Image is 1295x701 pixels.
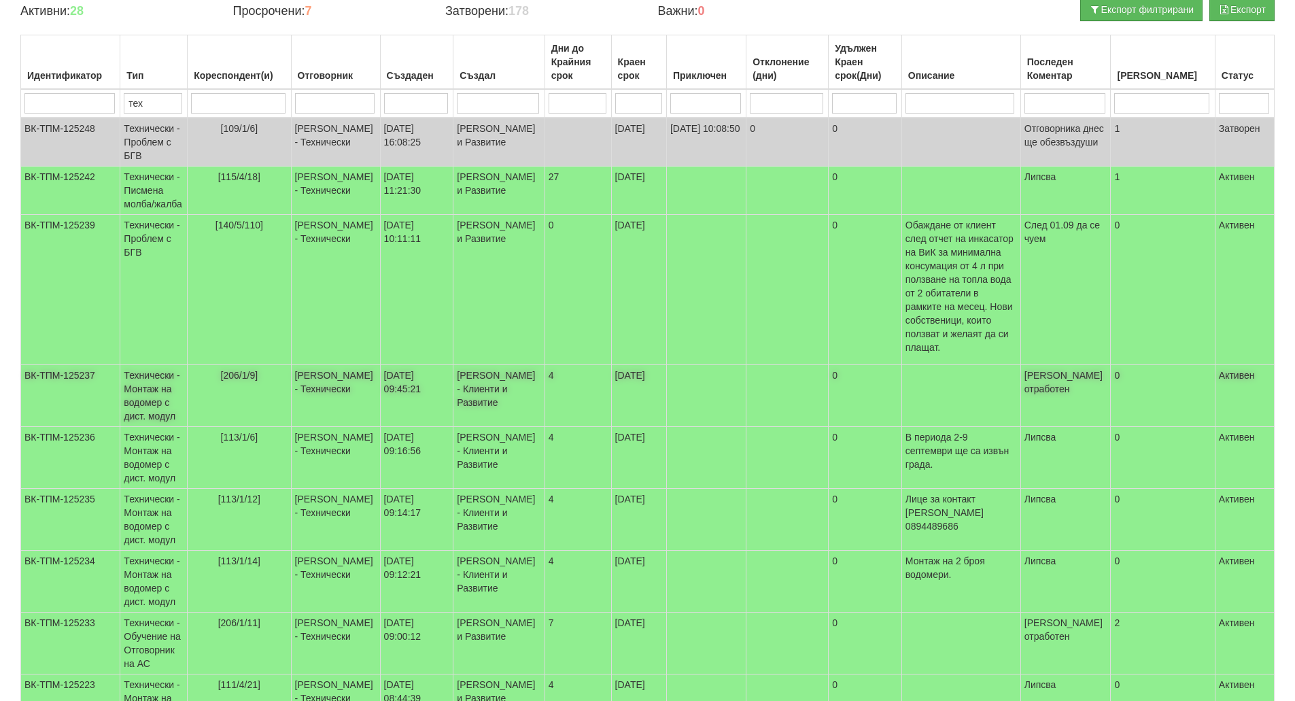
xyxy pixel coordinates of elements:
[21,118,120,167] td: ВК-ТПМ-125248
[218,555,260,566] span: [113/1/14]
[1111,551,1215,613] td: 0
[221,123,258,134] span: [109/1/6]
[453,427,545,489] td: [PERSON_NAME] - Клиенти и Развитие
[611,167,666,215] td: [DATE]
[380,613,453,674] td: [DATE] 09:00:12
[120,489,188,551] td: Технически - Монтаж на водомер с дист. модул
[545,35,611,90] th: Дни до Крайния срок: No sort applied, activate to apply an ascending sort
[829,35,902,90] th: Удължен Краен срок(Дни): No sort applied, activate to apply an ascending sort
[1114,66,1211,85] div: [PERSON_NAME]
[611,215,666,365] td: [DATE]
[829,365,902,427] td: 0
[1024,494,1056,505] span: Липсва
[445,5,637,18] h4: Затворени:
[1024,679,1056,690] span: Липсва
[124,66,184,85] div: Тип
[1111,215,1215,365] td: 0
[1024,617,1103,642] span: [PERSON_NAME] отработен
[380,551,453,613] td: [DATE] 09:12:21
[1215,35,1274,90] th: Статус: No sort applied, activate to apply an ascending sort
[453,489,545,551] td: [PERSON_NAME] - Клиенти и Развитие
[221,432,258,443] span: [113/1/6]
[120,427,188,489] td: Технически - Монтаж на водомер с дист. модул
[291,489,380,551] td: [PERSON_NAME] - Технически
[829,551,902,613] td: 0
[1215,613,1274,674] td: Активен
[380,35,453,90] th: Създаден: No sort applied, activate to apply an ascending sort
[291,551,380,613] td: [PERSON_NAME] - Технически
[218,617,260,628] span: [206/1/11]
[1111,427,1215,489] td: 0
[1111,489,1215,551] td: 0
[829,167,902,215] td: 0
[905,430,1017,471] p: В периода 2-9 септември ще са извън града.
[120,613,188,674] td: Технически - Обучение на Отговорник на АС
[120,35,188,90] th: Тип: No sort applied, activate to apply an ascending sort
[291,365,380,427] td: [PERSON_NAME] - Технически
[611,489,666,551] td: [DATE]
[453,551,545,613] td: [PERSON_NAME] - Клиенти и Развитие
[188,35,291,90] th: Кореспондент(и): No sort applied, activate to apply an ascending sort
[453,215,545,365] td: [PERSON_NAME] и Развитие
[750,52,825,85] div: Отклонение (дни)
[670,66,742,85] div: Приключен
[611,551,666,613] td: [DATE]
[120,551,188,613] td: Технически - Монтаж на водомер с дист. модул
[291,167,380,215] td: [PERSON_NAME] - Технически
[291,427,380,489] td: [PERSON_NAME] - Технически
[1111,613,1215,674] td: 2
[549,171,559,182] span: 27
[120,118,188,167] td: Технически - Проблем с БГВ
[21,427,120,489] td: ВК-ТПМ-125236
[1215,365,1274,427] td: Активен
[218,171,260,182] span: [115/4/18]
[1024,171,1056,182] span: Липсва
[657,5,849,18] h4: Важни:
[215,220,263,230] span: [140/5/110]
[1219,66,1271,85] div: Статус
[1215,551,1274,613] td: Активен
[218,679,260,690] span: [111/4/21]
[1215,427,1274,489] td: Активен
[70,4,84,18] b: 28
[1024,220,1100,244] span: След 01.09 да се чуем
[380,215,453,365] td: [DATE] 10:11:11
[291,215,380,365] td: [PERSON_NAME] - Технически
[291,118,380,167] td: [PERSON_NAME] - Технически
[453,167,545,215] td: [PERSON_NAME] и Развитие
[611,427,666,489] td: [DATE]
[21,35,120,90] th: Идентификатор: No sort applied, activate to apply an ascending sort
[905,492,1017,533] p: Лице за контакт [PERSON_NAME] 0894489686
[1024,555,1056,566] span: Липсва
[120,365,188,427] td: Технически - Монтаж на водомер с дист. модул
[611,365,666,427] td: [DATE]
[21,613,120,674] td: ВК-ТПМ-125233
[832,39,898,85] div: Удължен Краен срок(Дни)
[120,215,188,365] td: Технически - Проблем с БГВ
[221,370,258,381] span: [206/1/9]
[305,4,311,18] b: 7
[615,52,663,85] div: Краен срок
[1111,365,1215,427] td: 0
[666,35,746,90] th: Приключен: No sort applied, activate to apply an ascending sort
[380,489,453,551] td: [DATE] 09:14:17
[24,66,116,85] div: Идентификатор
[829,118,902,167] td: 0
[21,215,120,365] td: ВК-ТПМ-125239
[380,365,453,427] td: [DATE] 09:45:21
[1215,489,1274,551] td: Активен
[746,118,829,167] td: 0
[829,215,902,365] td: 0
[380,167,453,215] td: [DATE] 11:21:30
[21,167,120,215] td: ВК-ТПМ-125242
[1024,123,1104,148] span: Отговорника днес ще обезвъздуши
[698,4,705,18] b: 0
[453,118,545,167] td: [PERSON_NAME] и Развитие
[611,35,666,90] th: Краен срок: No sort applied, activate to apply an ascending sort
[905,66,1017,85] div: Описание
[21,551,120,613] td: ВК-ТПМ-125234
[295,66,377,85] div: Отговорник
[611,118,666,167] td: [DATE]
[666,118,746,167] td: [DATE] 10:08:50
[232,5,424,18] h4: Просрочени:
